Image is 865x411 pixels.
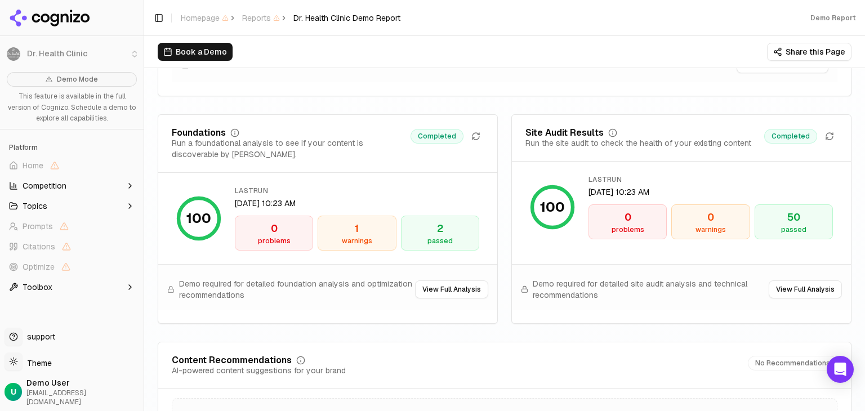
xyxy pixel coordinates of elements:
[18,29,27,38] img: website_grey.svg
[23,261,55,272] span: Optimize
[240,236,308,245] div: problems
[760,209,828,225] div: 50
[5,197,139,215] button: Topics
[23,241,55,252] span: Citations
[43,66,101,74] div: Domain Overview
[112,65,121,74] img: tab_keywords_by_traffic_grey.svg
[7,91,137,124] p: This feature is available in the full version of Cognizo. Schedule a demo to explore all capabili...
[411,129,463,144] span: Completed
[172,365,346,376] div: AI-powered content suggestions for your brand
[323,236,391,245] div: warnings
[323,221,391,236] div: 1
[181,12,229,24] span: Homepage
[172,356,292,365] div: Content Recommendations
[827,356,854,383] div: Open Intercom Messenger
[5,177,139,195] button: Competition
[179,278,415,301] span: Demo required for detailed foundation analysis and optimization recommendations
[23,200,47,212] span: Topics
[540,198,565,216] div: 100
[124,66,190,74] div: Keywords by Traffic
[767,43,851,61] button: Share this Page
[26,388,139,406] span: [EMAIL_ADDRESS][DOMAIN_NAME]
[525,128,604,137] div: Site Audit Results
[764,129,817,144] span: Completed
[760,225,828,234] div: passed
[240,221,308,236] div: 0
[594,225,662,234] div: problems
[293,12,400,24] span: Dr. Health Clinic Demo Report
[242,12,280,24] span: Reports
[406,221,474,236] div: 2
[172,137,411,160] div: Run a foundational analysis to see if your content is discoverable by [PERSON_NAME].
[415,280,488,298] button: View Full Analysis
[588,175,833,184] div: lastRun
[406,236,474,245] div: passed
[172,128,226,137] div: Foundations
[5,278,139,296] button: Toolbox
[29,29,80,38] div: Domain: [URL]
[23,160,43,171] span: Home
[18,18,27,27] img: logo_orange.svg
[32,18,55,27] div: v 4.0.25
[23,358,52,368] span: Theme
[57,75,98,84] span: Demo Mode
[30,65,39,74] img: tab_domain_overview_orange.svg
[186,209,211,227] div: 100
[676,225,744,234] div: warnings
[533,278,769,301] span: Demo required for detailed site audit analysis and technical recommendations
[810,14,856,23] div: Demo Report
[769,280,842,298] button: View Full Analysis
[594,209,662,225] div: 0
[23,180,66,191] span: Competition
[23,331,55,342] span: support
[748,356,837,370] span: No Recommendations
[676,209,744,225] div: 0
[235,198,479,209] div: [DATE] 10:23 AM
[11,386,16,397] span: U
[5,139,139,157] div: Platform
[588,186,833,198] div: [DATE] 10:23 AM
[235,186,479,195] div: lastRun
[23,282,52,293] span: Toolbox
[158,43,233,61] button: Book a Demo
[26,377,139,388] span: Demo User
[525,137,751,149] div: Run the site audit to check the health of your existing content
[181,12,400,24] nav: breadcrumb
[23,221,53,232] span: Prompts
